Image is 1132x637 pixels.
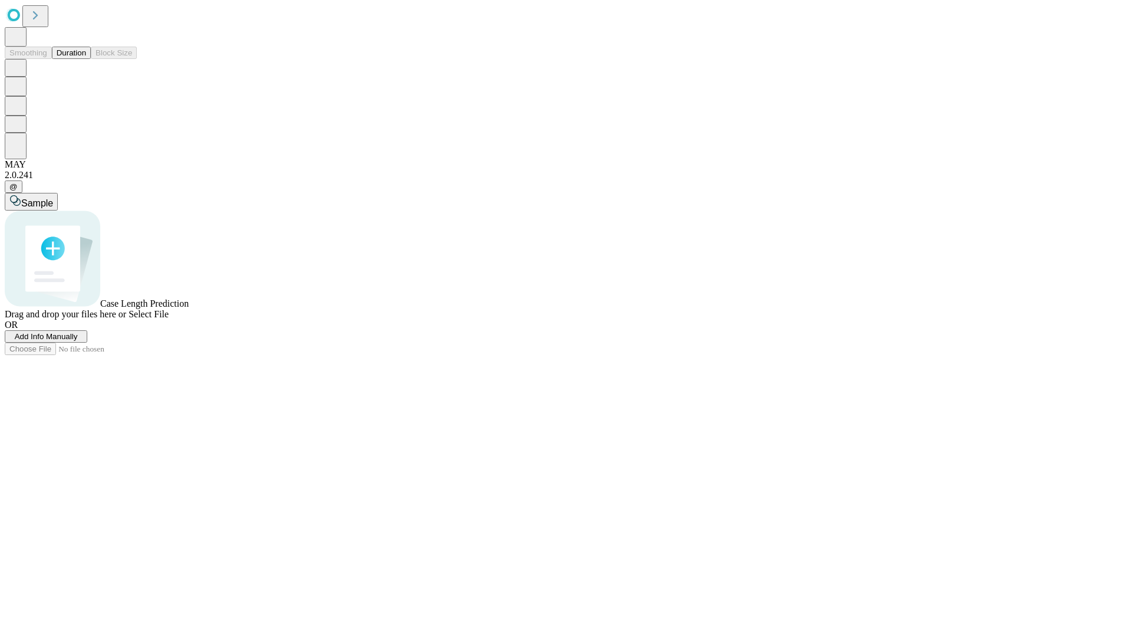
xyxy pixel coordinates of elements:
[5,159,1127,170] div: MAY
[91,47,137,59] button: Block Size
[129,309,169,319] span: Select File
[5,47,52,59] button: Smoothing
[9,182,18,191] span: @
[5,180,22,193] button: @
[15,332,78,341] span: Add Info Manually
[5,309,126,319] span: Drag and drop your files here or
[5,320,18,330] span: OR
[100,298,189,308] span: Case Length Prediction
[5,170,1127,180] div: 2.0.241
[21,198,53,208] span: Sample
[52,47,91,59] button: Duration
[5,193,58,211] button: Sample
[5,330,87,343] button: Add Info Manually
